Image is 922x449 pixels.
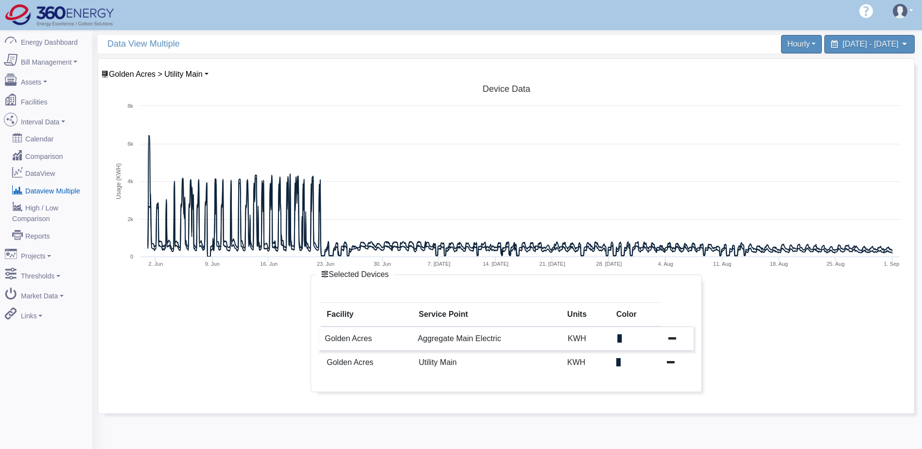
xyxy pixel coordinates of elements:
[148,261,163,267] tspan: 2. Jun
[483,84,531,94] tspan: Device Data
[321,351,413,375] td: Golden Acres
[658,261,673,267] tspan: 4. Aug
[561,351,610,375] td: KWH
[317,261,334,267] tspan: 23. Jun
[770,261,788,267] tspan: 18. Aug
[109,70,203,78] span: Device List
[884,261,900,267] tspan: 1. Sep
[107,35,377,53] span: Data View Multiple
[412,327,562,351] td: Aggregate Main Electric
[374,261,391,267] tspan: 30. Jun
[483,261,508,267] tspan: 14. [DATE]
[321,303,413,327] th: Facility
[826,261,844,267] tspan: 25. Aug
[321,269,389,280] div: Selected Devices
[127,216,133,222] text: 2k
[413,303,562,327] th: Service Point
[561,303,610,327] th: Units
[843,40,899,48] span: [DATE] - [DATE]
[428,261,451,267] tspan: 7. [DATE]
[260,261,278,267] tspan: 16. Jun
[893,4,907,18] img: user-3.svg
[130,254,133,259] text: 0
[319,327,412,351] td: Golden Acres
[115,163,122,199] tspan: Usage (KWH)
[713,261,731,267] tspan: 11. Aug
[127,178,133,184] text: 4k
[781,35,822,53] div: Hourly
[539,261,565,267] tspan: 21. [DATE]
[413,351,562,375] td: Utility Main
[596,261,622,267] tspan: 28. [DATE]
[127,141,133,147] text: 6k
[101,70,209,78] a: Golden Acres > Utility Main
[562,327,611,351] td: KWH
[205,261,220,267] tspan: 9. Jun
[610,303,661,327] th: Color
[127,103,133,109] text: 8k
